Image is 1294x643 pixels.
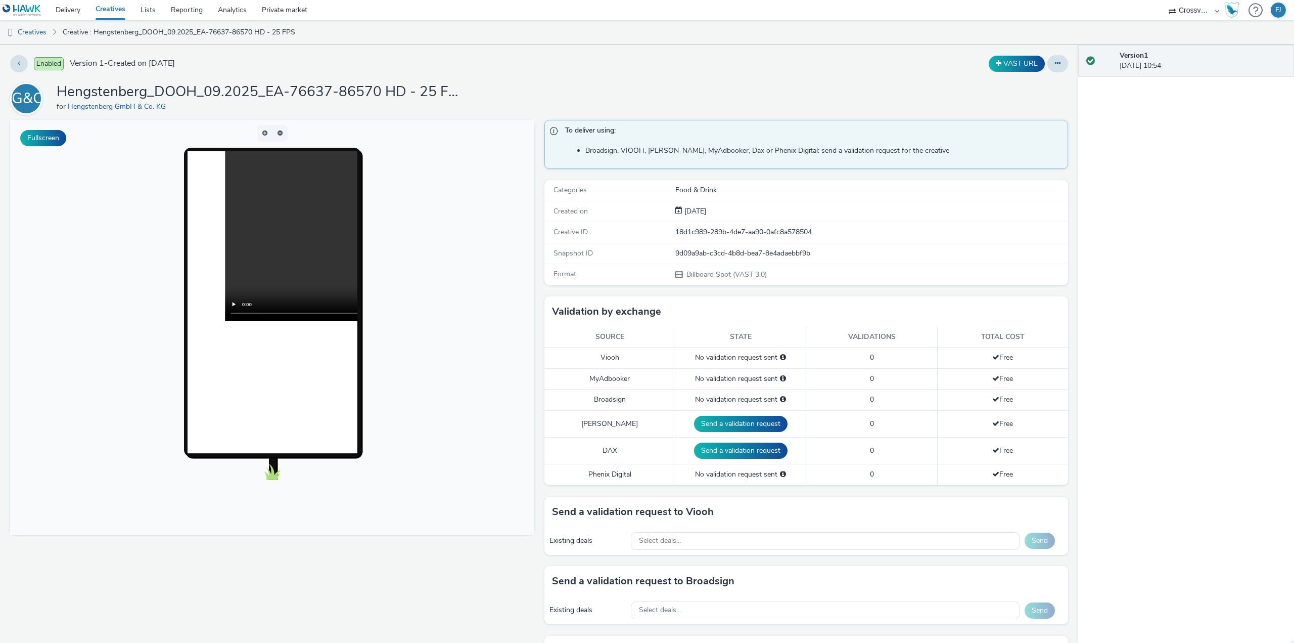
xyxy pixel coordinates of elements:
[780,353,786,363] div: Please select a deal below and click on Send to send a validation request to Viooh.
[680,395,801,405] div: No validation request sent
[3,4,41,17] img: undefined Logo
[870,469,874,479] span: 0
[553,206,588,216] span: Created on
[553,248,593,258] span: Snapshot ID
[680,374,801,384] div: No validation request sent
[780,374,786,384] div: Please select a deal below and click on Send to send a validation request to MyAdbooker.
[549,536,626,546] div: Existing deals
[992,353,1013,362] span: Free
[544,410,675,437] td: [PERSON_NAME]
[992,469,1013,479] span: Free
[1025,533,1055,549] button: Send
[694,416,788,432] button: Send a validation request
[544,368,675,389] td: MyAdbooker
[870,374,874,383] span: 0
[544,348,675,368] td: Viooh
[682,206,706,217] div: Creation 17 September 2025, 10:54
[694,443,788,459] button: Send a validation request
[870,353,874,362] span: 0
[585,146,1063,156] li: Broadsign, VIOOH, [PERSON_NAME], MyAdbooker, Dax or Phenix Digital: send a validation request for...
[1275,3,1281,18] div: FJ
[1120,51,1286,71] div: [DATE] 10:54
[989,56,1045,72] button: VAST URL
[1224,2,1239,18] img: Hawk Academy
[992,446,1013,455] span: Free
[57,102,68,111] span: for
[682,206,706,216] span: [DATE]
[70,58,175,69] span: Version 1 - Created on [DATE]
[992,374,1013,383] span: Free
[675,327,806,348] th: State
[553,269,576,279] span: Format
[565,125,1058,139] span: To deliver using:
[992,395,1013,404] span: Free
[5,28,15,38] img: dooh
[639,606,681,615] span: Select deals...
[986,56,1047,72] div: Duplicate the creative as a VAST URL
[553,227,588,237] span: Creative ID
[552,574,734,589] h3: Send a validation request to Broadsign
[552,504,714,520] h3: Send a validation request to Viooh
[1224,2,1243,18] a: Hawk Academy
[20,130,66,146] button: Fullscreen
[780,395,786,405] div: Please select a deal below and click on Send to send a validation request to Broadsign.
[1120,51,1148,60] strong: Version 1
[992,419,1013,428] span: Free
[10,94,47,103] a: HG&CK
[780,469,786,480] div: Please select a deal below and click on Send to send a validation request to Phenix Digital.
[68,102,170,111] a: Hengstenberg GmbH & Co. KG
[870,446,874,455] span: 0
[552,304,661,319] h3: Validation by exchange
[544,464,675,485] td: Phenix Digital
[870,419,874,428] span: 0
[549,605,626,615] div: Existing deals
[680,469,801,480] div: No validation request sent
[675,185,1068,195] div: Food & Drink
[675,227,1068,237] div: 18d1c989-289b-4de7-aa90-0afc8a578504
[544,327,675,348] th: Source
[58,20,300,45] a: Creative : Hengstenberg_DOOH_09.2025_EA-76637-86570 HD - 25 FPS
[639,537,681,545] span: Select deals...
[870,395,874,404] span: 0
[553,185,587,195] span: Categories
[680,353,801,363] div: No validation request sent
[544,437,675,464] td: DAX
[57,82,461,102] h1: Hengstenberg_DOOH_09.2025_EA-76637-86570 HD - 25 FPS
[685,270,767,279] span: Billboard Spot (VAST 3.0)
[34,57,64,70] span: Enabled
[544,390,675,410] td: Broadsign
[675,248,1068,259] div: 9d09a9ab-c3cd-4b8d-bea7-8e4adaebbf9b
[937,327,1068,348] th: Total cost
[806,327,937,348] th: Validations
[1025,603,1055,619] button: Send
